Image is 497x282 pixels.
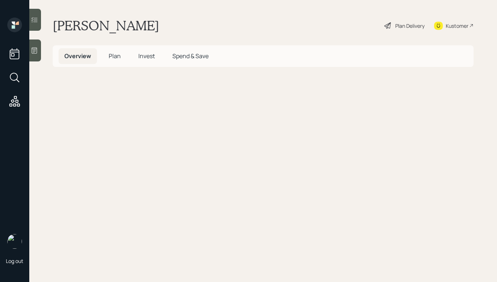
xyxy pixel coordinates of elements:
[172,52,209,60] span: Spend & Save
[395,22,425,30] div: Plan Delivery
[446,22,468,30] div: Kustomer
[53,18,159,34] h1: [PERSON_NAME]
[7,234,22,249] img: aleksandra-headshot.png
[64,52,91,60] span: Overview
[6,257,23,264] div: Log out
[109,52,121,60] span: Plan
[138,52,155,60] span: Invest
